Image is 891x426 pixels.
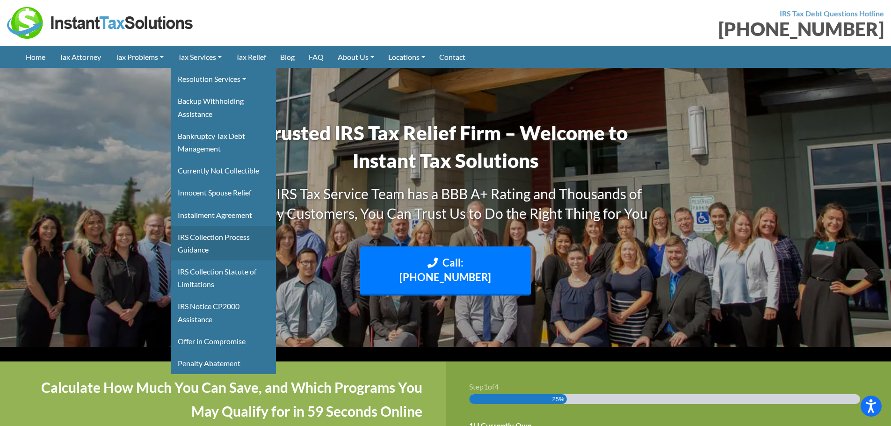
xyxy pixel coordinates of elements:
a: FAQ [302,46,331,68]
img: Instant Tax Solutions Logo [7,7,194,39]
a: Backup Withholding Assistance [171,90,276,124]
a: Currently Not Collectible [171,159,276,181]
a: Offer in Compromise [171,330,276,352]
a: Call: [PHONE_NUMBER] [360,246,531,296]
h3: Step of [469,383,868,390]
a: IRS Notice CP2000 Assistance [171,295,276,330]
a: Innocent Spouse Relief [171,181,276,203]
a: Bankruptcy Tax Debt Management [171,125,276,159]
span: 25% [552,394,565,404]
a: Penalty Abatement [171,352,276,374]
a: Tax Relief [229,46,273,68]
a: Installment Agreement [171,204,276,226]
a: IRS Collection Process Guidance [171,226,276,260]
span: 1 [484,382,488,391]
a: Home [19,46,52,68]
a: Resolution Services [171,68,276,90]
a: Tax Problems [108,46,171,68]
h1: Trusted IRS Tax Relief Firm – Welcome to Instant Tax Solutions [231,119,661,174]
a: Tax Services [171,46,229,68]
a: Blog [273,46,302,68]
a: Instant Tax Solutions Logo [7,17,194,26]
a: About Us [331,46,381,68]
a: Tax Attorney [52,46,108,68]
strong: IRS Tax Debt Questions Hotline [780,9,884,18]
div: [PHONE_NUMBER] [453,20,884,38]
a: Contact [432,46,472,68]
span: 4 [494,382,499,391]
h4: Calculate How Much You Can Save, and Which Programs You May Qualify for in 59 Seconds Online [23,375,422,423]
a: Locations [381,46,432,68]
h3: Our IRS Tax Service Team has a BBB A+ Rating and Thousands of Happy Customers, You Can Trust Us t... [231,184,661,223]
a: IRS Collection Statute of Limitations [171,260,276,295]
